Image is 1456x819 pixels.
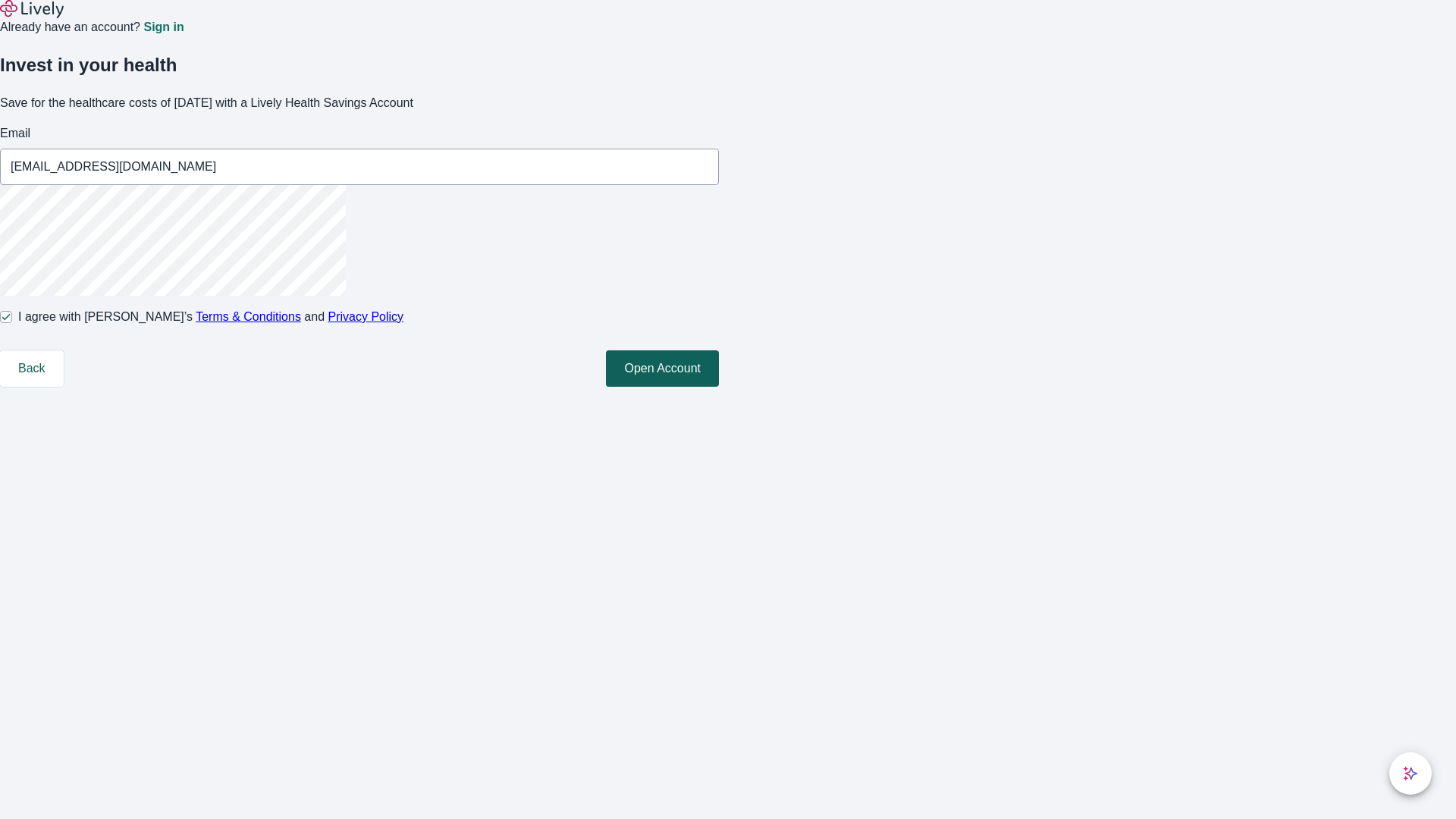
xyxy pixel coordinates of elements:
a: Privacy Policy [328,310,404,323]
a: Sign in [143,21,184,33]
span: I agree with [PERSON_NAME]’s and [18,308,403,326]
button: chat [1389,752,1432,795]
button: Open Account [606,350,719,387]
a: Terms & Conditions [196,310,301,323]
svg: Lively AI Assistant [1403,766,1418,781]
